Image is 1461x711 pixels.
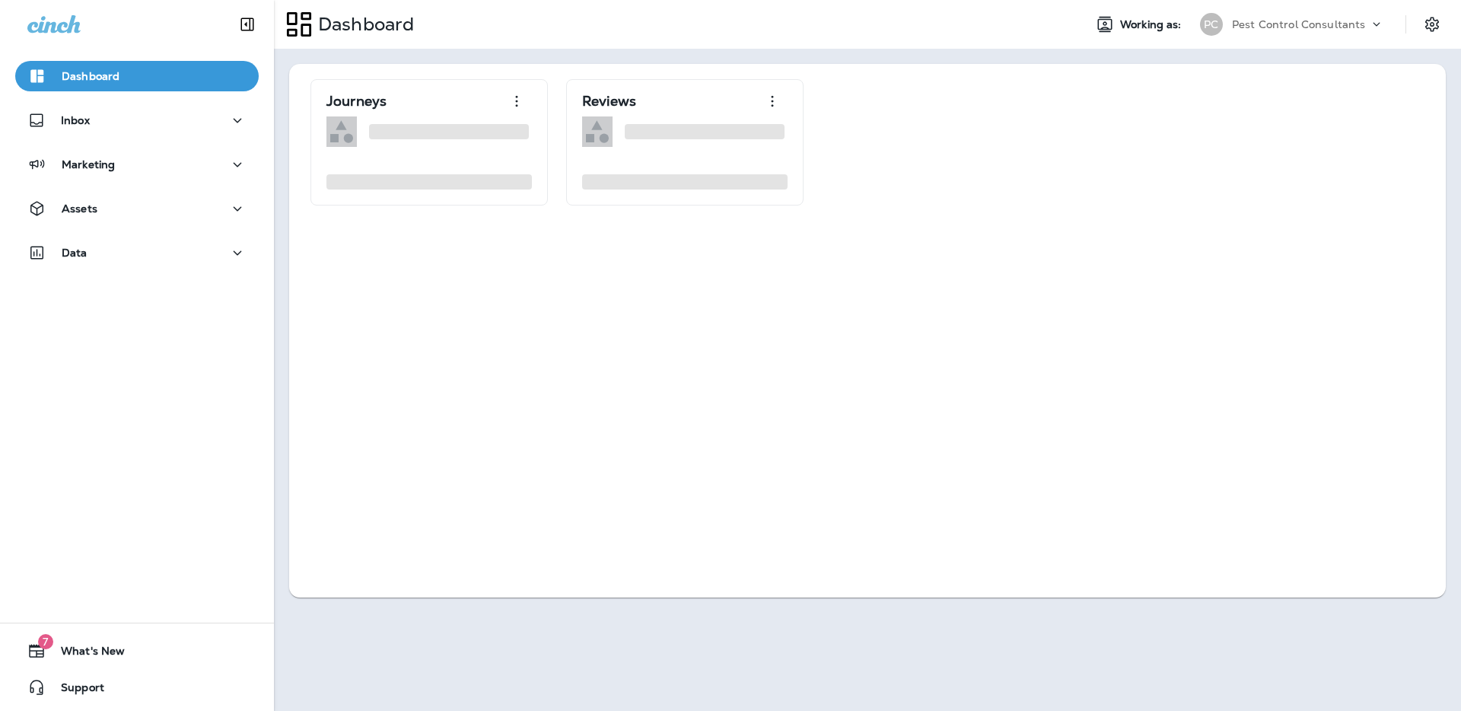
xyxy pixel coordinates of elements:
[46,681,104,700] span: Support
[582,94,636,109] p: Reviews
[62,158,115,171] p: Marketing
[15,61,259,91] button: Dashboard
[15,193,259,224] button: Assets
[62,202,97,215] p: Assets
[46,645,125,663] span: What's New
[62,70,119,82] p: Dashboard
[1200,13,1223,36] div: PC
[15,105,259,136] button: Inbox
[226,9,269,40] button: Collapse Sidebar
[15,238,259,268] button: Data
[1120,18,1185,31] span: Working as:
[326,94,387,109] p: Journeys
[62,247,88,259] p: Data
[1418,11,1446,38] button: Settings
[38,634,53,649] span: 7
[15,149,259,180] button: Marketing
[15,672,259,703] button: Support
[61,114,90,126] p: Inbox
[312,13,414,36] p: Dashboard
[15,636,259,666] button: 7What's New
[1232,18,1365,30] p: Pest Control Consultants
